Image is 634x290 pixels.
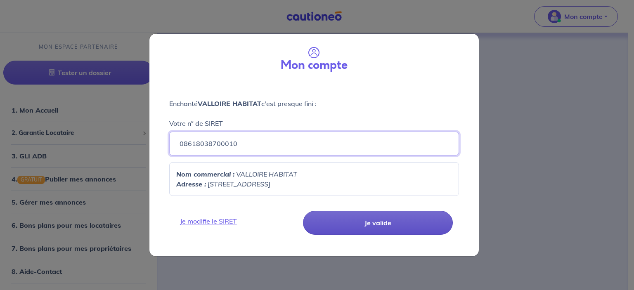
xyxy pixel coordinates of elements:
[169,99,459,108] p: Enchanté c'est presque fini :
[176,170,234,178] strong: Nom commercial :
[303,211,453,235] button: Je valide
[198,99,261,108] strong: VALLOIRE HABITAT
[169,118,223,128] p: Votre n° de SIRET
[281,59,348,73] h3: Mon compte
[176,180,206,188] strong: Adresse :
[236,170,297,178] em: VALLOIRE HABITAT
[175,216,300,226] a: Je modifie le SIRET
[208,180,270,188] em: [STREET_ADDRESS]
[169,132,459,156] input: Ex : 4356797535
